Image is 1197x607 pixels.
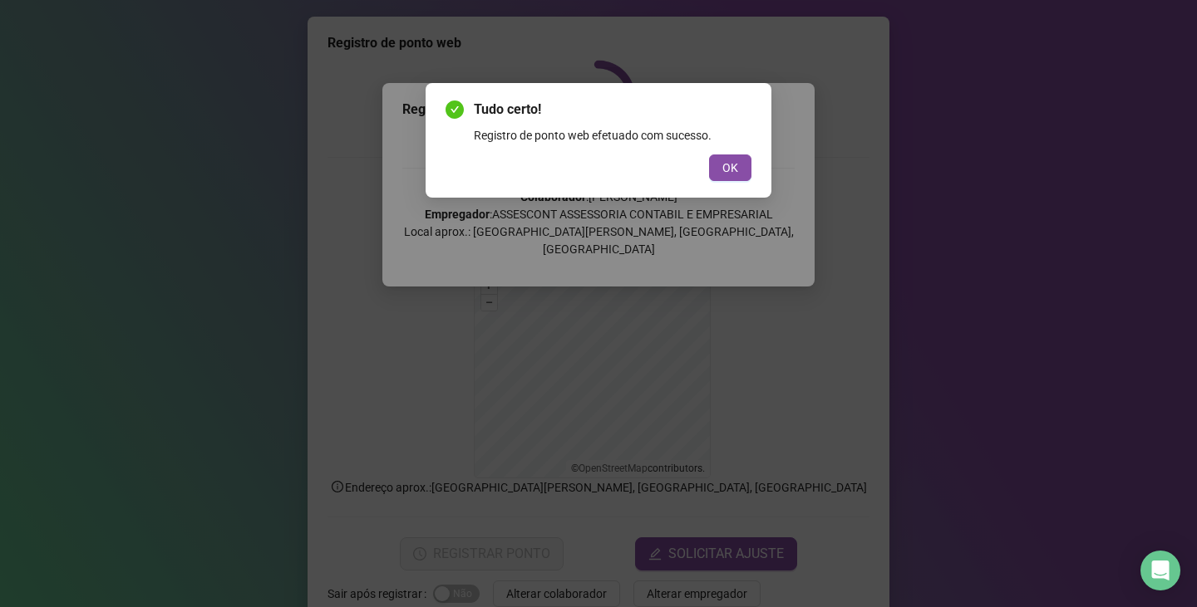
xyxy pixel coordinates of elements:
div: Registro de ponto web efetuado com sucesso. [474,126,751,144]
span: check-circle [446,100,464,119]
div: Open Intercom Messenger [1140,551,1180,590]
span: Tudo certo! [474,100,751,120]
button: OK [709,154,751,181]
span: OK [722,159,738,177]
